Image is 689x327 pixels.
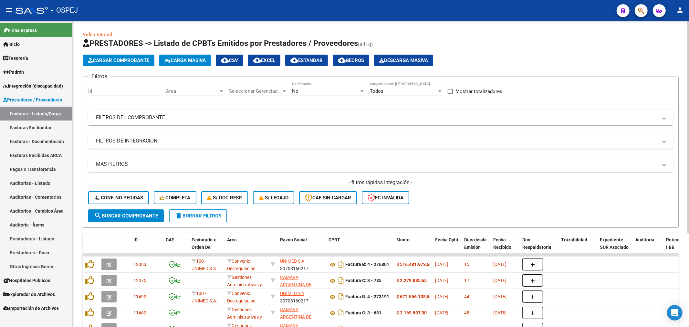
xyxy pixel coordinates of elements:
button: CAE SIN CARGAR [299,191,357,204]
datatable-header-cell: Trazabilidad [559,233,597,261]
span: UNIMED S A [280,258,304,264]
span: Area [166,88,218,94]
datatable-header-cell: CPBT [326,233,394,261]
div: 30716109972 [280,306,323,320]
strong: Factura C: 3 - 735 [345,278,381,283]
mat-panel-title: FILTROS DE INTEGRACION [96,137,658,144]
span: ID [133,237,138,242]
span: 48 [464,310,469,315]
strong: Factura B: 4 - 273191 [345,294,389,300]
span: 11492 [133,294,146,299]
datatable-header-cell: Expediente SUR Asociado [597,233,633,261]
span: Fecha Cpbt [435,237,458,242]
datatable-header-cell: Fecha Cpbt [433,233,462,261]
span: CPBT [329,237,340,242]
mat-icon: cloud_download [253,56,261,64]
span: Padrón [3,69,24,76]
span: Retencion IIBB [666,237,687,250]
button: Estandar [285,55,328,66]
button: Completa [154,191,196,204]
span: [DATE] [435,294,448,299]
datatable-header-cell: Fecha Recibido [491,233,520,261]
button: Gecros [333,55,369,66]
span: Tesorería [3,55,28,62]
datatable-header-cell: Doc Respaldatoria [520,233,559,261]
div: 30708160217 [280,290,323,303]
span: Estandar [290,58,323,63]
span: 11462 [133,310,146,315]
span: 100 - UNIMED S.A. [192,291,217,303]
span: Trazabilidad [561,237,587,242]
button: EXCEL [248,55,280,66]
span: 17 [464,278,469,283]
button: Buscar Comprobante [88,209,164,222]
span: [DATE] [493,262,506,267]
span: [DATE] [493,294,506,299]
span: Seleccionar Gerenciador [229,88,281,94]
datatable-header-cell: Facturado x Orden De [189,233,224,261]
span: FC Inválida [368,195,403,201]
h4: - filtros rápidos Integración - [88,179,673,186]
span: [DATE] [435,278,448,283]
strong: $ 2.279.885,65 [396,278,427,283]
span: CAMARA ARGENTINA DE DESARROLLADORES DE SOFTWARE INDEPENDIENTES [280,275,322,309]
span: Auditoria [635,237,654,242]
mat-icon: delete [175,212,183,219]
span: S/ legajo [259,195,288,201]
span: 44 [464,294,469,299]
mat-icon: cloud_download [290,56,298,64]
span: Integración (discapacidad) [3,82,63,90]
button: S/ Doc Resp. [201,191,248,204]
span: Días desde Emisión [464,237,487,250]
strong: Factura B: 4 - 276801 [345,262,389,267]
button: Borrar Filtros [169,209,227,222]
span: 100 - UNIMED S.A. [192,258,217,271]
span: Gestiones Administrativas y Otros [227,275,262,295]
span: Area [227,237,237,242]
span: Importación de Archivos [3,305,59,312]
span: Facturado x Orden De [192,237,216,250]
button: Cargar Comprobante [83,55,154,66]
span: Hospitales Públicos [3,277,50,284]
span: Gecros [338,58,364,63]
span: Descarga Masiva [379,58,428,63]
datatable-header-cell: Monto [394,233,433,261]
span: [DATE] [435,262,448,267]
span: Todos [370,88,383,94]
span: Buscar Comprobante [94,213,158,219]
span: CSV [221,58,238,63]
datatable-header-cell: Area [224,233,268,261]
strong: Factura C: 3 - 681 [345,311,381,316]
span: [DATE] [435,310,448,315]
mat-expansion-panel-header: MAS FILTROS [88,156,673,172]
span: Prestadores / Proveedores [3,96,62,103]
span: Monto [396,237,410,242]
mat-icon: cloud_download [338,56,346,64]
strong: $ 672.556.138,55 [396,294,432,299]
span: Doc Respaldatoria [522,237,551,250]
button: Descarga Masiva [374,55,433,66]
i: Descargar documento [337,275,345,286]
mat-icon: search [94,212,102,219]
button: CSV [216,55,243,66]
h3: Filtros [88,72,110,81]
strong: $ 516.481.973,66 [396,262,432,267]
span: CAE [166,237,174,242]
mat-expansion-panel-header: FILTROS DEL COMPROBANTE [88,110,673,125]
mat-icon: person [676,6,684,14]
div: 30708160217 [280,258,323,271]
span: Conf. no pedidas [94,195,143,201]
datatable-header-cell: Días desde Emisión [462,233,491,261]
mat-panel-title: FILTROS DEL COMPROBANTE [96,114,658,121]
span: Explorador de Archivos [3,291,55,298]
span: Firma Express [3,27,37,34]
span: 12075 [133,278,146,283]
i: Descargar documento [337,291,345,302]
datatable-header-cell: CAE [163,233,189,261]
span: EXCEL [253,58,275,63]
a: Video tutorial [83,32,112,37]
span: CAE SIN CARGAR [305,195,351,201]
i: Descargar documento [337,259,345,269]
span: No [292,88,298,94]
span: Carga Masiva [164,58,206,63]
